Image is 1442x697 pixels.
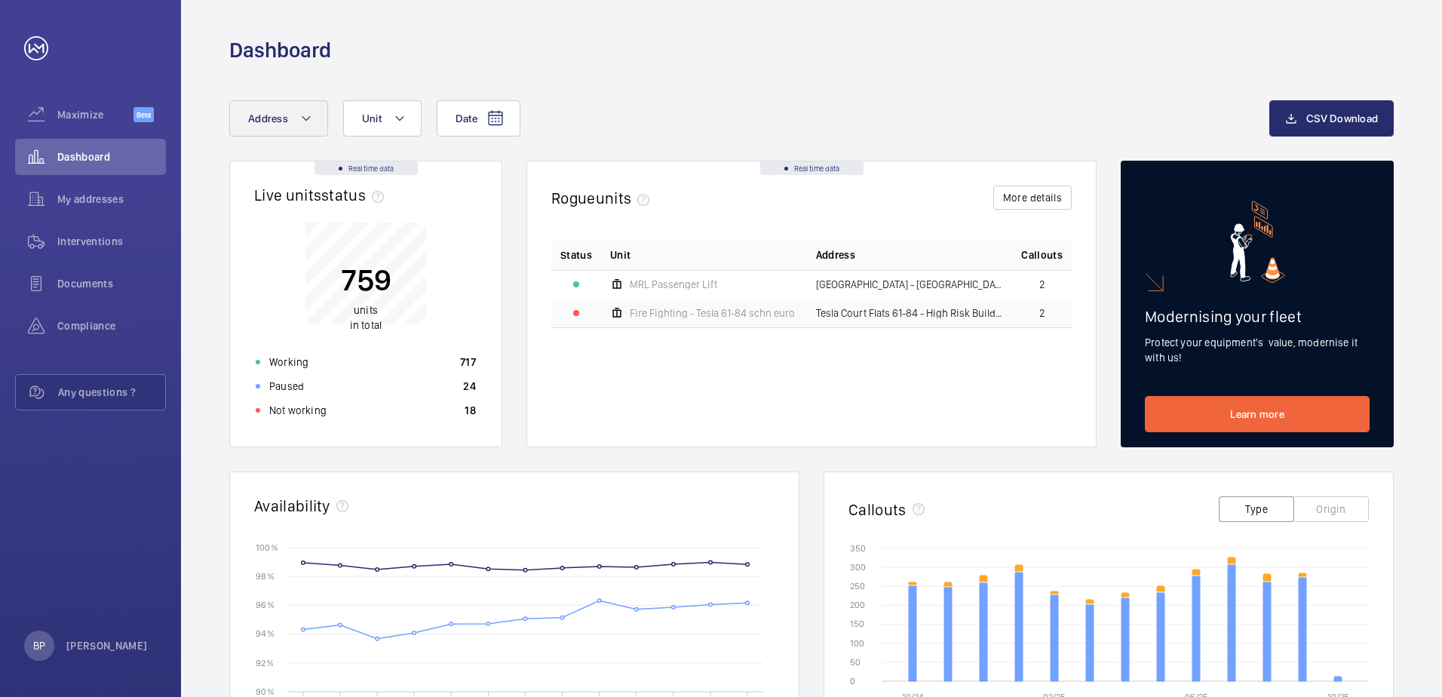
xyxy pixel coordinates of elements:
p: Paused [269,379,304,394]
h2: Modernising your fleet [1145,307,1370,326]
text: 150 [850,619,864,629]
button: CSV Download [1269,100,1394,137]
text: 100 [850,638,864,649]
text: 200 [850,600,865,610]
span: My addresses [57,192,166,207]
h2: Rogue [551,189,655,207]
span: Fire Fighting - Tesla 61-84 schn euro [630,308,795,318]
span: Tesla Court Flats 61-84 - High Risk Building - Tesla Court Flats 61-84 [816,308,1004,318]
p: Status [560,247,592,263]
button: Type [1219,496,1294,522]
p: Working [269,355,308,370]
text: 98 % [256,571,275,582]
text: 250 [850,581,865,591]
span: MRL Passenger Lift [630,279,717,290]
button: Date [437,100,520,137]
h1: Dashboard [229,36,331,64]
span: Documents [57,276,166,291]
text: 90 % [256,686,275,696]
span: CSV Download [1306,112,1378,124]
img: marketing-card.svg [1230,201,1285,283]
p: 759 [341,261,391,299]
button: Address [229,100,328,137]
span: Any questions ? [58,385,165,400]
p: 18 [465,403,476,418]
h2: Live units [254,186,390,204]
span: Unit [610,247,630,263]
span: Unit [362,112,382,124]
text: 100 % [256,542,278,552]
span: Callouts [1021,247,1063,263]
span: status [321,186,390,204]
p: 24 [463,379,476,394]
button: More details [993,186,1072,210]
span: Address [816,247,855,263]
span: Maximize [57,107,133,122]
div: Real time data [760,161,864,175]
span: 2 [1039,308,1045,318]
span: Date [456,112,477,124]
p: in total [341,302,391,333]
span: [GEOGRAPHIC_DATA] - [GEOGRAPHIC_DATA] [816,279,1004,290]
p: BP [33,638,45,653]
span: Interventions [57,234,166,249]
text: 350 [850,543,866,554]
h2: Callouts [848,500,907,519]
p: 717 [460,355,476,370]
span: 2 [1039,279,1045,290]
div: Real time data [314,161,418,175]
a: Learn more [1145,396,1370,432]
span: Compliance [57,318,166,333]
text: 0 [850,676,855,686]
h2: Availability [254,496,330,515]
text: 50 [850,657,861,668]
span: units [354,304,378,316]
text: 300 [850,562,866,573]
span: Address [248,112,288,124]
p: Not working [269,403,327,418]
button: Unit [343,100,422,137]
p: [PERSON_NAME] [66,638,148,653]
text: 92 % [256,657,274,668]
span: units [596,189,656,207]
button: Origin [1293,496,1369,522]
span: Dashboard [57,149,166,164]
span: Beta [133,107,154,122]
p: Protect your equipment's value, modernise it with us! [1145,335,1370,365]
text: 96 % [256,600,275,610]
text: 94 % [256,628,275,639]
